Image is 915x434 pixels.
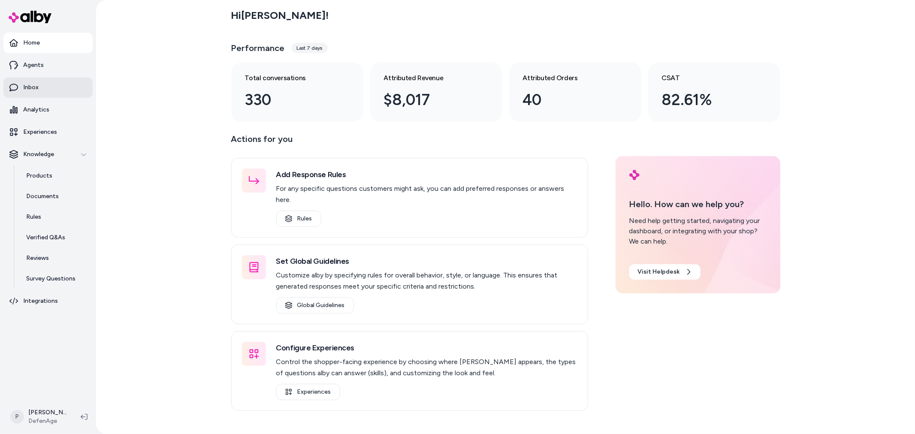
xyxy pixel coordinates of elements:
a: Experiences [3,122,93,142]
div: $8,017 [384,88,475,112]
div: Need help getting started, navigating your dashboard, or integrating with your shop? We can help. [629,216,767,247]
a: Agents [3,55,93,75]
h3: Add Response Rules [276,169,577,181]
h3: CSAT [662,73,753,83]
h3: Total conversations [245,73,336,83]
a: Total conversations 330 [231,63,363,122]
a: CSAT 82.61% [648,63,780,122]
p: Home [23,39,40,47]
p: Inbox [23,83,39,92]
h3: Attributed Orders [523,73,614,83]
h3: Set Global Guidelines [276,255,577,267]
span: DefenAge [28,417,67,425]
p: Analytics [23,105,49,114]
a: Attributed Orders 40 [509,63,641,122]
div: Last 7 days [292,43,328,53]
a: Verified Q&As [18,227,93,248]
a: Inbox [3,77,93,98]
p: Control the shopper-facing experience by choosing where [PERSON_NAME] appears, the types of quest... [276,356,577,379]
img: alby Logo [629,170,640,180]
a: Visit Helpdesk [629,264,701,280]
a: Home [3,33,93,53]
h3: Performance [231,42,285,54]
a: Experiences [276,384,340,400]
p: Hello. How can we help you? [629,198,767,211]
a: Attributed Revenue $8,017 [370,63,502,122]
p: Experiences [23,128,57,136]
a: Rules [276,211,321,227]
span: P [10,410,24,424]
p: Verified Q&As [26,233,65,242]
p: Customize alby by specifying rules for overall behavior, style, or language. This ensures that ge... [276,270,577,292]
a: Documents [18,186,93,207]
h3: Attributed Revenue [384,73,475,83]
button: P[PERSON_NAME]DefenAge [5,403,74,431]
img: alby Logo [9,11,51,23]
a: Reviews [18,248,93,268]
p: Actions for you [231,132,588,153]
p: Survey Questions [26,274,75,283]
div: 330 [245,88,336,112]
p: Rules [26,213,41,221]
div: 82.61% [662,88,753,112]
div: 40 [523,88,614,112]
p: Documents [26,192,59,201]
a: Global Guidelines [276,297,354,313]
p: [PERSON_NAME] [28,408,67,417]
a: Survey Questions [18,268,93,289]
button: Knowledge [3,144,93,165]
p: Knowledge [23,150,54,159]
p: Reviews [26,254,49,262]
p: For any specific questions customers might ask, you can add preferred responses or answers here. [276,183,577,205]
a: Rules [18,207,93,227]
p: Products [26,172,52,180]
a: Products [18,166,93,186]
p: Integrations [23,297,58,305]
p: Agents [23,61,44,69]
h2: Hi [PERSON_NAME] ! [231,9,329,22]
h3: Configure Experiences [276,342,577,354]
a: Analytics [3,99,93,120]
a: Integrations [3,291,93,311]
